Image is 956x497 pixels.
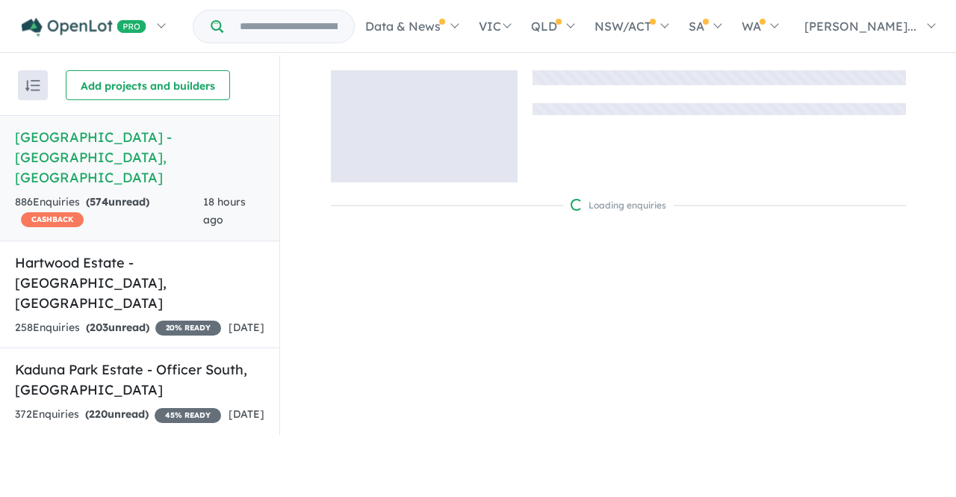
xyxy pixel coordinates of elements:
[804,19,916,34] span: [PERSON_NAME]...
[15,253,264,313] h5: Hartwood Estate - [GEOGRAPHIC_DATA] , [GEOGRAPHIC_DATA]
[22,18,146,37] img: Openlot PRO Logo White
[21,212,84,227] span: CASHBACK
[15,194,203,229] div: 886 Enquir ies
[86,195,149,209] strong: ( unread)
[15,127,264,188] h5: [GEOGRAPHIC_DATA] - [GEOGRAPHIC_DATA] , [GEOGRAPHIC_DATA]
[86,321,149,334] strong: ( unread)
[90,195,108,209] span: 574
[15,359,264,400] h5: Kaduna Park Estate - Officer South , [GEOGRAPHIC_DATA]
[229,321,264,334] span: [DATE]
[226,10,351,43] input: Try estate name, suburb, builder or developer
[15,319,221,337] div: 258 Enquir ies
[571,198,666,213] div: Loading enquiries
[66,70,230,100] button: Add projects and builders
[229,407,264,421] span: [DATE]
[90,321,108,334] span: 203
[85,407,149,421] strong: ( unread)
[89,407,108,421] span: 220
[15,406,221,424] div: 372 Enquir ies
[203,195,246,226] span: 18 hours ago
[25,80,40,91] img: sort.svg
[155,321,221,336] span: 20 % READY
[155,408,221,423] span: 45 % READY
